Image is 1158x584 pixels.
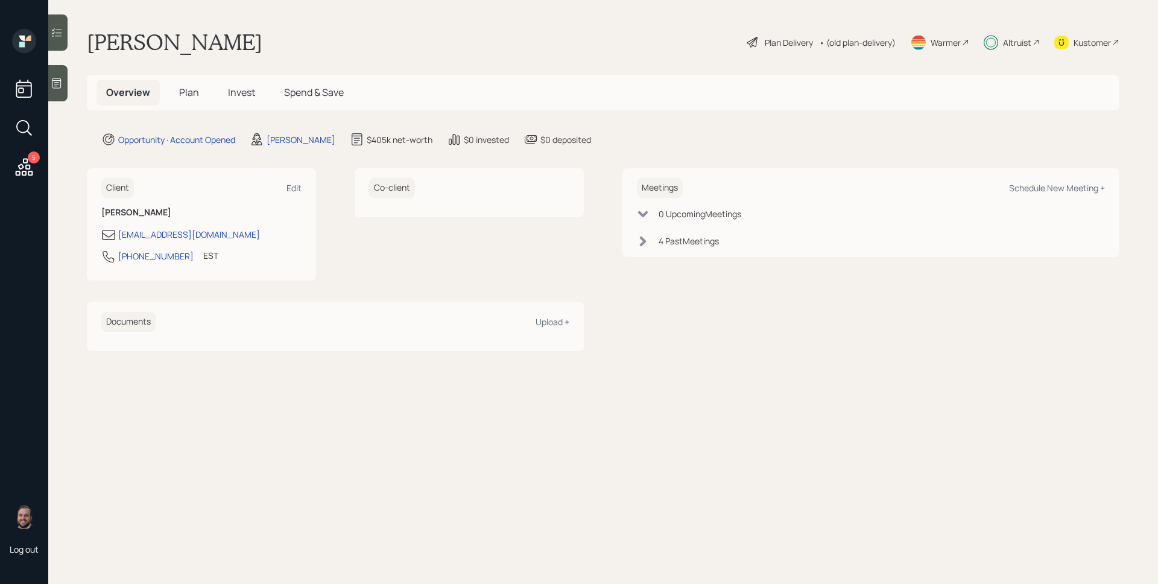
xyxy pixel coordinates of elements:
h1: [PERSON_NAME] [87,29,262,56]
div: 0 Upcoming Meeting s [659,208,741,220]
span: Spend & Save [284,86,344,99]
span: Overview [106,86,150,99]
div: Altruist [1003,36,1031,49]
div: EST [203,249,218,262]
h6: Meetings [637,178,683,198]
div: Edit [286,182,302,194]
div: Opportunity · Account Opened [118,133,235,146]
span: Invest [228,86,255,99]
div: $0 invested [464,133,509,146]
div: [PERSON_NAME] [267,133,335,146]
span: Plan [179,86,199,99]
div: Kustomer [1074,36,1111,49]
div: Upload + [536,316,569,328]
h6: Documents [101,312,156,332]
div: Warmer [931,36,961,49]
div: • (old plan-delivery) [819,36,896,49]
div: Plan Delivery [765,36,813,49]
div: 5 [28,151,40,163]
div: Schedule New Meeting + [1009,182,1105,194]
img: james-distasi-headshot.png [12,505,36,529]
div: 4 Past Meeting s [659,235,719,247]
div: Log out [10,544,39,555]
div: [PHONE_NUMBER] [118,250,194,262]
h6: [PERSON_NAME] [101,208,302,218]
h6: Client [101,178,134,198]
div: $0 deposited [540,133,591,146]
div: $405k net-worth [367,133,432,146]
h6: Co-client [369,178,415,198]
div: [EMAIL_ADDRESS][DOMAIN_NAME] [118,228,260,241]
